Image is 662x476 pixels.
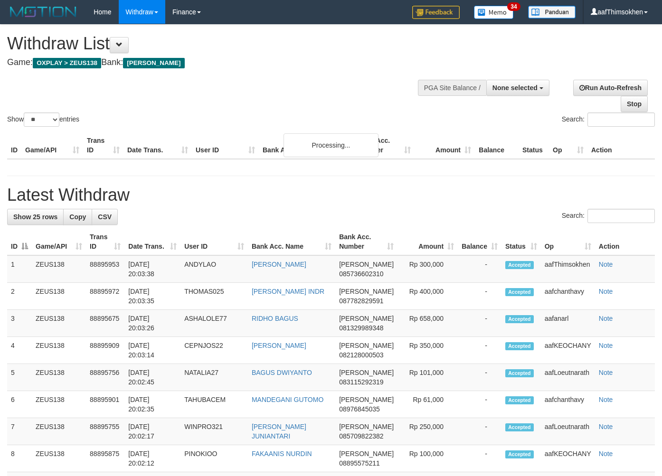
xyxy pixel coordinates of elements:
[505,423,534,431] span: Accepted
[339,261,394,268] span: [PERSON_NAME]
[180,337,248,364] td: CEPNJOS22
[339,351,383,359] span: Copy 082128000503 to clipboard
[587,112,655,127] input: Search:
[458,418,501,445] td: -
[123,132,192,159] th: Date Trans.
[541,391,595,418] td: aafchanthavy
[458,445,501,472] td: -
[7,255,32,283] td: 1
[124,283,180,310] td: [DATE] 20:03:35
[595,228,655,255] th: Action
[528,6,576,19] img: panduan.png
[505,396,534,404] span: Accepted
[7,209,64,225] a: Show 25 rows
[505,288,534,296] span: Accepted
[339,324,383,332] span: Copy 081329989348 to clipboard
[7,418,32,445] td: 7
[599,450,613,457] a: Note
[124,228,180,255] th: Date Trans.: activate to sort column ascending
[541,283,595,310] td: aafchanthavy
[458,391,501,418] td: -
[492,84,538,92] span: None selected
[397,445,458,472] td: Rp 100,000
[397,255,458,283] td: Rp 300,000
[335,228,397,255] th: Bank Acc. Number: activate to sort column ascending
[180,391,248,418] td: TAHUBACEM
[458,255,501,283] td: -
[505,369,534,377] span: Accepted
[458,364,501,391] td: -
[505,450,534,458] span: Accepted
[475,132,519,159] th: Balance
[124,418,180,445] td: [DATE] 20:02:17
[339,450,394,457] span: [PERSON_NAME]
[573,80,648,96] a: Run Auto-Refresh
[86,364,124,391] td: 88895756
[32,445,86,472] td: ZEUS138
[86,418,124,445] td: 88895755
[458,337,501,364] td: -
[124,445,180,472] td: [DATE] 20:02:12
[339,378,383,386] span: Copy 083115292319 to clipboard
[13,213,57,221] span: Show 25 rows
[63,209,92,225] a: Copy
[259,132,354,159] th: Bank Acc. Name
[541,445,595,472] td: aafKEOCHANY
[339,315,394,322] span: [PERSON_NAME]
[252,315,298,322] a: RIDHO BAGUS
[284,133,378,157] div: Processing...
[397,391,458,418] td: Rp 61,000
[7,34,432,53] h1: Withdraw List
[180,418,248,445] td: WINPRO321
[458,283,501,310] td: -
[21,132,83,159] th: Game/API
[541,418,595,445] td: aafLoeutnarath
[7,445,32,472] td: 8
[519,132,549,159] th: Status
[549,132,587,159] th: Op
[180,445,248,472] td: PINOKIOO
[541,310,595,337] td: aafanarl
[599,369,613,376] a: Note
[339,459,380,467] span: Copy 08895575211 to clipboard
[180,228,248,255] th: User ID: activate to sort column ascending
[252,369,312,376] a: BAGUS DWIYANTO
[599,342,613,349] a: Note
[541,364,595,391] td: aafLoeutnarath
[252,450,312,457] a: FAKAANIS NURDIN
[7,132,21,159] th: ID
[397,310,458,337] td: Rp 658,000
[7,186,655,205] h1: Latest Withdraw
[339,297,383,305] span: Copy 087782829591 to clipboard
[86,228,124,255] th: Trans ID: activate to sort column ascending
[339,288,394,295] span: [PERSON_NAME]
[621,96,648,112] a: Stop
[124,337,180,364] td: [DATE] 20:03:14
[124,255,180,283] td: [DATE] 20:03:38
[32,364,86,391] td: ZEUS138
[587,132,655,159] th: Action
[7,58,432,67] h4: Game: Bank:
[92,209,118,225] a: CSV
[7,364,32,391] td: 5
[541,337,595,364] td: aafKEOCHANY
[124,391,180,418] td: [DATE] 20:02:35
[505,342,534,350] span: Accepted
[486,80,549,96] button: None selected
[599,261,613,268] a: Note
[599,423,613,430] a: Note
[339,369,394,376] span: [PERSON_NAME]
[354,132,415,159] th: Bank Acc. Number
[252,288,324,295] a: [PERSON_NAME] INDR
[7,5,79,19] img: MOTION_logo.png
[69,213,86,221] span: Copy
[412,6,460,19] img: Feedback.jpg
[541,228,595,255] th: Op: activate to sort column ascending
[562,112,655,127] label: Search:
[339,342,394,349] span: [PERSON_NAME]
[252,396,323,403] a: MANDEGANI GUTOMO
[339,396,394,403] span: [PERSON_NAME]
[123,58,184,68] span: [PERSON_NAME]
[180,283,248,310] td: THOMAS025
[397,418,458,445] td: Rp 250,000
